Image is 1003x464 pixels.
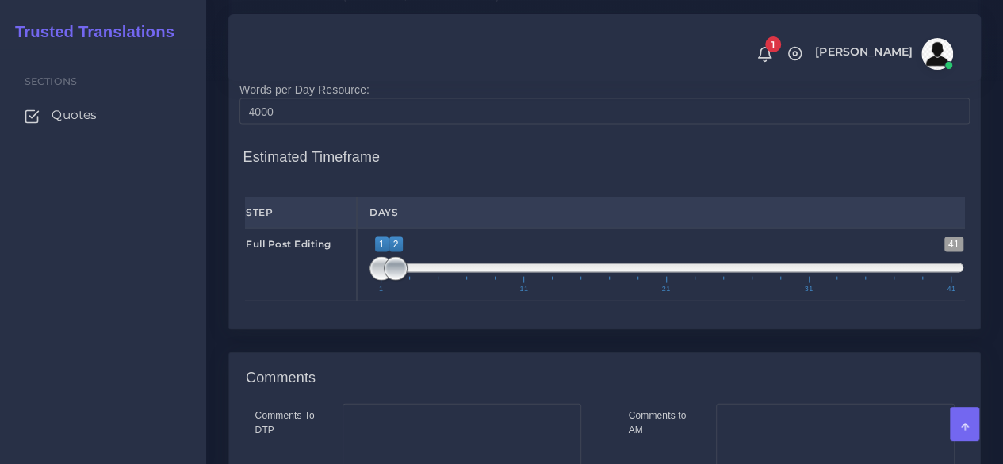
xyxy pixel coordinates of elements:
[246,206,273,218] strong: Step
[389,237,403,252] span: 2
[25,75,77,87] span: Sections
[765,36,781,52] span: 1
[629,408,692,437] label: Comments to AM
[4,22,174,41] h2: Trusted Translations
[944,237,963,252] span: 41
[807,38,959,70] a: [PERSON_NAME]avatar
[243,133,967,167] h4: Estimated Timeframe
[255,408,319,437] label: Comments To DTP
[375,237,389,252] span: 1
[246,238,331,250] strong: Full Post Editing
[660,286,673,293] span: 21
[52,106,97,124] span: Quotes
[246,370,316,387] h4: Comments
[751,45,779,63] a: 1
[802,286,815,293] span: 31
[944,286,958,293] span: 41
[369,206,398,218] strong: Days
[4,19,174,45] a: Trusted Translations
[815,46,913,57] span: [PERSON_NAME]
[12,98,194,132] a: Quotes
[517,286,530,293] span: 11
[921,38,953,70] img: avatar
[377,286,386,293] span: 1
